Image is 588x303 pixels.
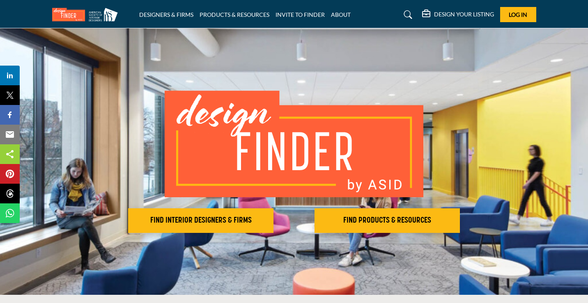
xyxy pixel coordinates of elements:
a: Search [396,8,418,21]
a: INVITE TO FINDER [276,11,325,18]
button: FIND INTERIOR DESIGNERS & FIRMS [128,208,273,233]
a: ABOUT [331,11,351,18]
h5: DESIGN YOUR LISTING [434,11,494,18]
h2: FIND INTERIOR DESIGNERS & FIRMS [131,216,271,226]
div: DESIGN YOUR LISTING [422,10,494,20]
img: image [165,91,423,197]
span: Log In [509,11,527,18]
button: FIND PRODUCTS & RESOURCES [315,208,460,233]
h2: FIND PRODUCTS & RESOURCES [317,216,457,226]
button: Log In [500,7,536,22]
a: PRODUCTS & RESOURCES [200,11,269,18]
img: Site Logo [52,8,122,21]
a: DESIGNERS & FIRMS [139,11,193,18]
